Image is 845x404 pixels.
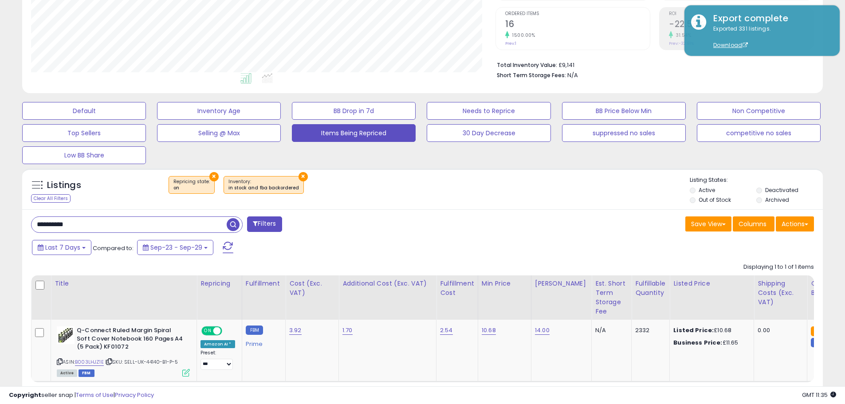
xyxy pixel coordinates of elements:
[440,279,474,298] div: Fulfillment Cost
[673,32,691,39] small: 31.54%
[743,263,814,271] div: Displaying 1 to 1 of 1 items
[673,279,750,288] div: Listed Price
[595,279,628,316] div: Est. Short Term Storage Fee
[811,326,827,336] small: FBA
[79,369,94,377] span: FBM
[342,326,353,335] a: 1.70
[55,279,193,288] div: Title
[505,12,650,16] span: Ordered Items
[802,391,836,399] span: 2025-10-7 11:35 GMT
[221,327,235,335] span: OFF
[22,124,146,142] button: Top Sellers
[497,59,807,70] li: £9,141
[707,12,833,25] div: Export complete
[811,338,828,347] small: FBM
[342,279,432,288] div: Additional Cost (Exc. VAT)
[765,196,789,204] label: Archived
[739,220,766,228] span: Columns
[115,391,154,399] a: Privacy Policy
[32,240,91,255] button: Last 7 Days
[776,216,814,231] button: Actions
[482,326,496,335] a: 10.68
[697,102,821,120] button: Non Competitive
[75,358,104,366] a: B003LHJZ1E
[77,326,185,353] b: Q-Connect Ruled Margin Spiral Soft Cover Notebook 160 Pages A4 (5 Pack) KF01072
[713,41,748,49] a: Download
[57,326,190,376] div: ASIN:
[758,326,800,334] div: 0.00
[246,279,282,288] div: Fulfillment
[427,124,550,142] button: 30 Day Decrease
[635,326,663,334] div: 2332
[673,326,747,334] div: £10.68
[690,176,823,184] p: Listing States:
[137,240,213,255] button: Sep-23 - Sep-29
[45,243,80,252] span: Last 7 Days
[157,124,281,142] button: Selling @ Max
[595,326,625,334] div: N/A
[427,102,550,120] button: Needs to Reprice
[635,279,666,298] div: Fulfillable Quantity
[758,279,803,307] div: Shipping Costs (Exc. VAT)
[505,19,650,31] h2: 16
[200,350,235,370] div: Preset:
[173,178,210,192] span: Repricing state :
[200,340,235,348] div: Amazon AI *
[246,337,279,348] div: Prime
[76,391,114,399] a: Terms of Use
[669,41,694,46] small: Prev: -32.91%
[9,391,41,399] strong: Copyright
[673,338,722,347] b: Business Price:
[699,196,731,204] label: Out of Stock
[57,369,77,377] span: All listings currently available for purchase on Amazon
[497,61,557,69] b: Total Inventory Value:
[157,102,281,120] button: Inventory Age
[567,71,578,79] span: N/A
[31,194,71,203] div: Clear All Filters
[202,327,213,335] span: ON
[509,32,535,39] small: 1500.00%
[299,172,308,181] button: ×
[440,326,453,335] a: 2.54
[699,186,715,194] label: Active
[289,326,302,335] a: 3.92
[697,124,821,142] button: competitive no sales
[733,216,774,231] button: Columns
[292,102,416,120] button: BB Drop in 7d
[765,186,798,194] label: Deactivated
[673,326,714,334] b: Listed Price:
[9,391,154,400] div: seller snap | |
[247,216,282,232] button: Filters
[57,326,75,344] img: 41Ublr5JNkL._SL40_.jpg
[22,146,146,164] button: Low BB Share
[105,358,178,365] span: | SKU: SELL-UK-44140-B1-P-5
[535,279,588,288] div: [PERSON_NAME]
[535,326,550,335] a: 14.00
[669,19,814,31] h2: -22.53%
[150,243,202,252] span: Sep-23 - Sep-29
[47,179,81,192] h5: Listings
[685,216,731,231] button: Save View
[673,339,747,347] div: £11.65
[200,279,238,288] div: Repricing
[289,279,335,298] div: Cost (Exc. VAT)
[562,124,686,142] button: suppressed no sales
[505,41,516,46] small: Prev: 1
[707,25,833,50] div: Exported 331 listings.
[497,71,566,79] b: Short Term Storage Fees:
[228,185,299,191] div: in stock and fba backordered
[246,326,263,335] small: FBM
[209,172,219,181] button: ×
[562,102,686,120] button: BB Price Below Min
[173,185,210,191] div: on
[22,102,146,120] button: Default
[93,244,134,252] span: Compared to:
[482,279,527,288] div: Min Price
[228,178,299,192] span: Inventory :
[292,124,416,142] button: Items Being Repriced
[669,12,814,16] span: ROI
